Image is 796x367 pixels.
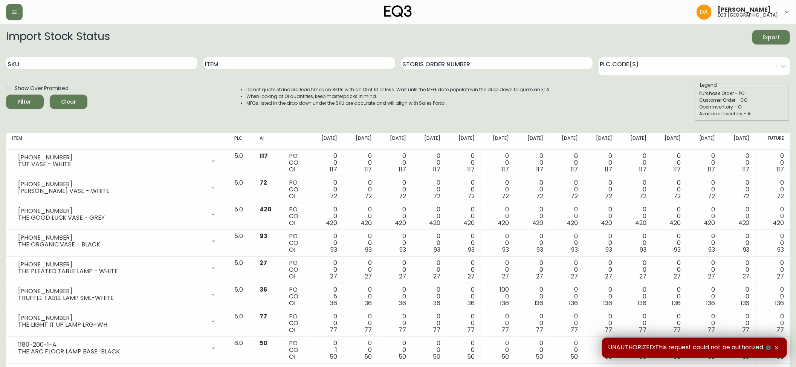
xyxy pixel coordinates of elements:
[12,260,222,276] div: [PHONE_NUMBER]THE PLEATED TABLE LAMP - WHITE
[487,340,509,360] div: 0 0
[670,219,681,227] span: 420
[18,315,206,321] div: [PHONE_NUMBER]
[384,206,406,226] div: 0 0
[384,260,406,280] div: 0 0
[502,192,509,200] span: 72
[330,192,338,200] span: 72
[412,133,446,150] th: [DATE]
[260,285,267,294] span: 36
[590,286,612,307] div: 0 0
[776,326,784,334] span: 77
[727,313,750,333] div: 0 0
[418,260,440,280] div: 0 0
[18,161,206,168] div: TUT VASE - WHITE
[718,13,778,17] h5: eq3 [GEOGRAPHIC_DATA]
[350,233,372,253] div: 0 0
[727,233,750,253] div: 0 0
[693,313,715,333] div: 0 0
[18,321,206,328] div: THE LIGHT IT UP LAMP LRG-WH
[365,245,372,254] span: 93
[503,245,509,254] span: 93
[228,337,254,364] td: 6.0
[446,133,481,150] th: [DATE]
[452,313,475,333] div: 0 0
[315,179,337,200] div: 0 0
[500,299,509,307] span: 136
[521,206,543,226] div: 0 0
[289,313,303,333] div: PO CO
[399,272,406,281] span: 27
[727,206,750,226] div: 0 0
[590,153,612,173] div: 0 0
[777,192,784,200] span: 72
[639,272,646,281] span: 27
[418,179,440,200] div: 0 0
[693,340,715,360] div: 0 0
[635,219,646,227] span: 420
[12,233,222,249] div: [PHONE_NUMBER]THE ORGANIC VASE - BLACK
[624,233,646,253] div: 0 0
[330,326,338,334] span: 77
[399,299,406,307] span: 36
[777,272,784,281] span: 27
[6,30,110,44] h2: Import Stock Status
[605,272,612,281] span: 27
[776,165,784,174] span: 117
[742,326,750,334] span: 77
[289,260,303,280] div: PO CO
[433,299,440,307] span: 36
[532,219,544,227] span: 420
[309,133,343,150] th: [DATE]
[468,192,475,200] span: 72
[605,192,612,200] span: 72
[521,233,543,253] div: 0 0
[18,188,206,194] div: [PERSON_NAME] VASE - WHITE
[12,206,222,223] div: [PHONE_NUMBER]THE GOOD LUCK VASE - GREY
[762,313,784,333] div: 0 0
[228,150,254,176] td: 5.0
[658,206,681,226] div: 0 0
[18,154,206,161] div: [PHONE_NUMBER]
[775,299,784,307] span: 136
[502,272,509,281] span: 27
[399,192,406,200] span: 72
[289,352,295,361] span: OI
[674,165,681,174] span: 117
[536,272,544,281] span: 27
[536,326,544,334] span: 77
[721,133,756,150] th: [DATE]
[350,206,372,226] div: 0 0
[418,153,440,173] div: 0 0
[384,233,406,253] div: 0 0
[289,153,303,173] div: PO CO
[708,192,715,200] span: 72
[433,326,440,334] span: 77
[452,286,475,307] div: 0 0
[254,133,283,150] th: AI
[673,326,681,334] span: 77
[521,340,543,360] div: 0 0
[567,219,578,227] span: 420
[289,245,295,254] span: OI
[743,272,750,281] span: 27
[18,214,206,221] div: THE GOOD LUCK VASE - GREY
[452,233,475,253] div: 0 0
[384,340,406,360] div: 0 0
[289,286,303,307] div: PO CO
[658,153,681,173] div: 0 0
[658,233,681,253] div: 0 0
[260,205,272,214] span: 420
[590,179,612,200] div: 0 0
[12,313,222,330] div: [PHONE_NUMBER]THE LIGHT IT UP LAMP LRG-WH
[601,219,612,227] span: 420
[228,310,254,337] td: 5.0
[762,233,784,253] div: 0 0
[452,340,475,360] div: 0 0
[452,179,475,200] div: 0 0
[260,151,268,160] span: 117
[571,245,578,254] span: 93
[556,286,578,307] div: 0 0
[709,245,715,254] span: 93
[315,313,337,333] div: 0 0
[228,133,254,150] th: PLC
